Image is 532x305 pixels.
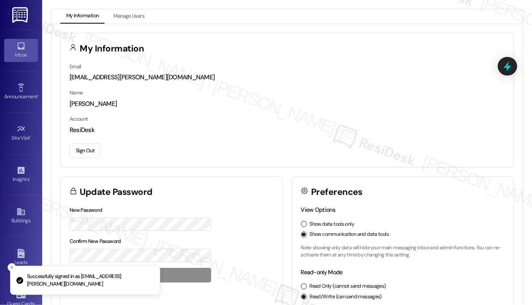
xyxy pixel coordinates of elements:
label: Email [70,63,81,70]
label: Read-only Mode [301,268,343,276]
span: • [38,92,39,98]
p: Note: showing only data will hide your main messaging inbox and admin functions. You can re-activ... [301,244,505,259]
span: • [30,134,32,140]
a: Insights • [4,163,38,186]
label: View Options [301,206,336,213]
a: Leads [4,246,38,269]
button: My Information [60,9,105,24]
label: Confirm New Password [70,238,121,245]
h3: Preferences [311,188,363,197]
div: [PERSON_NAME] [70,100,505,108]
label: Show communication and data tools [310,231,389,238]
div: [EMAIL_ADDRESS][PERSON_NAME][DOMAIN_NAME] [70,73,505,82]
button: Manage Users [107,9,150,24]
label: New Password [70,207,102,213]
label: Read/Write (can send messages) [310,293,382,301]
a: Buildings [4,205,38,227]
label: Account [70,116,88,122]
a: Inbox [4,39,38,62]
div: ResiDesk [70,126,505,135]
p: Successfully signed in as [EMAIL_ADDRESS][PERSON_NAME][DOMAIN_NAME] [27,273,153,288]
label: Show data tools only [310,221,355,228]
h3: My Information [80,44,144,53]
h3: Update Password [80,188,153,197]
label: Read Only (cannot send messages) [310,283,386,290]
button: Close toast [8,263,16,272]
button: Sign Out [70,143,101,158]
img: ResiDesk Logo [12,7,30,23]
a: Site Visit • [4,122,38,145]
label: Name [70,89,83,96]
span: • [29,175,30,181]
